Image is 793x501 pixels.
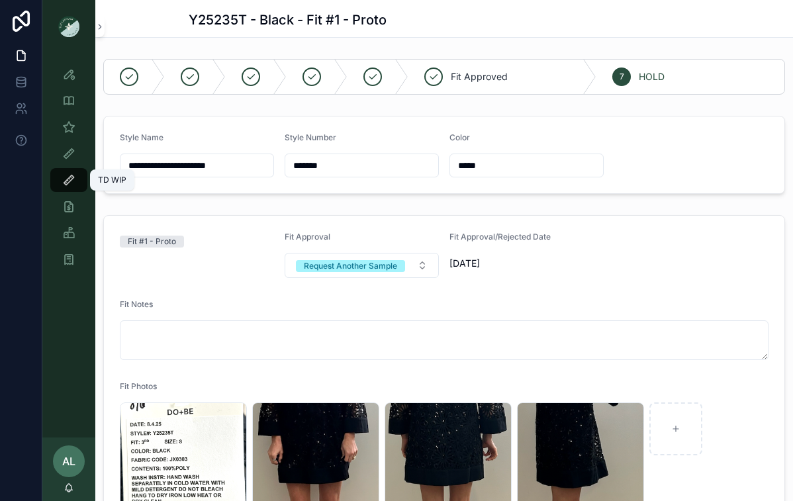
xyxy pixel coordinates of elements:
span: AL [62,453,75,469]
span: [DATE] [449,257,604,270]
h1: Y25235T - Black - Fit #1 - Proto [189,11,387,29]
div: Fit #1 - Proto [128,236,176,248]
img: App logo [58,16,79,37]
span: Style Name [120,132,163,142]
span: 7 [620,71,624,82]
span: Style Number [285,132,336,142]
span: Fit Approval [285,232,330,242]
span: Color [449,132,470,142]
span: HOLD [639,70,665,83]
span: Fit Approved [451,70,508,83]
div: scrollable content [42,53,95,289]
span: Fit Notes [120,299,153,309]
button: Select Button [285,253,439,278]
div: Request Another Sample [304,260,397,272]
div: TD WIP [98,175,126,185]
span: Fit Photos [120,381,157,391]
span: Fit Approval/Rejected Date [449,232,551,242]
